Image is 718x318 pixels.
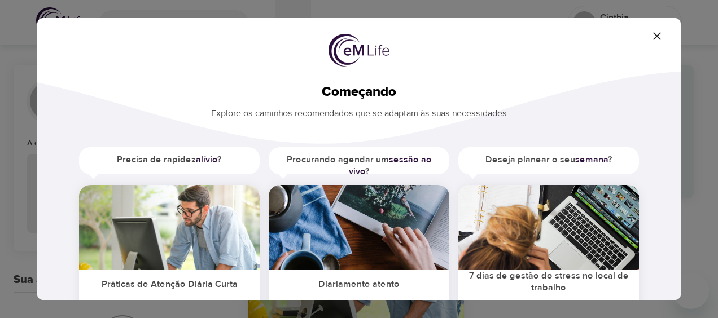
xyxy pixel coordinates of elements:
[458,147,639,173] h5: Deseja planear o seu ?
[79,270,260,297] h5: Práticas de Atenção Diária Curta
[79,185,260,270] img: ims
[79,147,260,173] h5: Precisa de rapidez ?
[55,100,663,120] p: Explore os caminhos recomendados que se adaptam às suas necessidades
[269,147,449,185] h5: Procurando agendar um ?
[269,185,449,270] img: ims
[329,34,389,67] img: logo
[196,154,217,165] a: alívio
[458,261,639,301] h5: 7 dias de gestão do stress no local de trabalho
[269,270,449,297] h5: Diariamente atento
[55,84,663,100] h2: Começando
[349,154,432,177] a: sessão ao vivo
[458,185,639,270] img: ims
[575,154,608,165] a: semana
